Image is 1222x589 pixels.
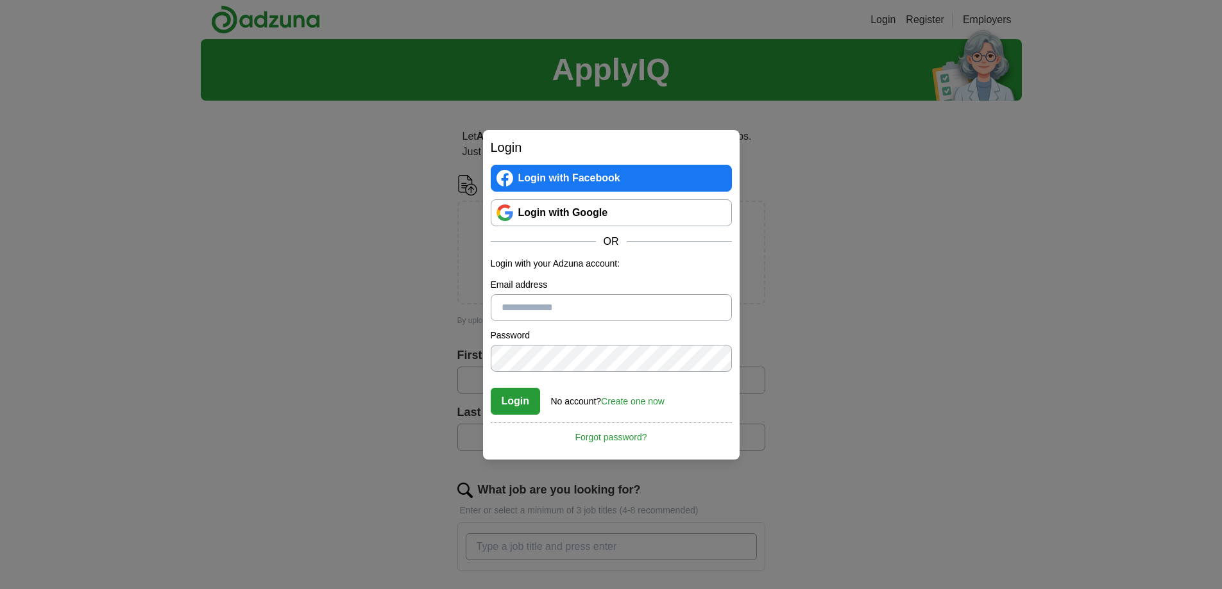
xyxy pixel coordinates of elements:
a: Login with Google [491,199,732,226]
div: No account? [551,387,665,408]
a: Create one now [601,396,665,406]
p: Login with your Adzuna account: [491,257,732,270]
h2: Login [491,138,732,157]
label: Password [491,329,732,342]
span: OR [596,234,627,249]
label: Email address [491,278,732,292]
a: Forgot password? [491,422,732,444]
a: Login with Facebook [491,165,732,192]
button: Login [491,388,541,415]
